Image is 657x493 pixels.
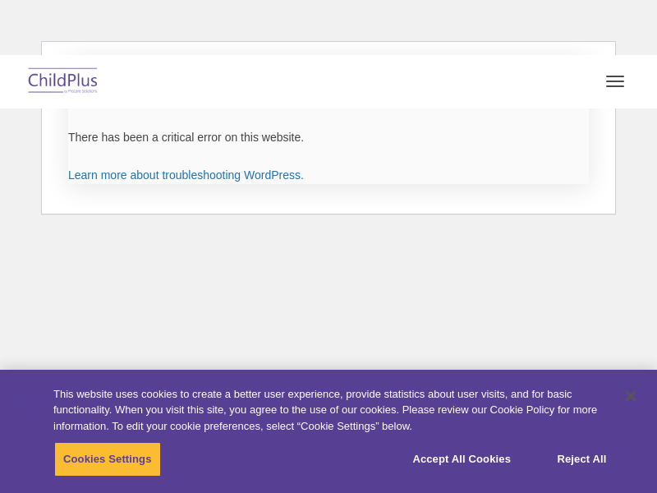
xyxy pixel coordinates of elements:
[25,62,102,101] img: ChildPlus by Procare Solutions
[531,442,633,477] button: Reject All
[54,442,161,477] button: Cookies Settings
[613,378,649,414] button: Close
[53,386,611,435] div: This website uses cookies to create a better user experience, provide statistics about user visit...
[68,168,304,182] a: Learn more about troubleshooting WordPress.
[403,442,520,477] button: Accept All Cookies
[68,129,589,146] p: There has been a critical error on this website.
